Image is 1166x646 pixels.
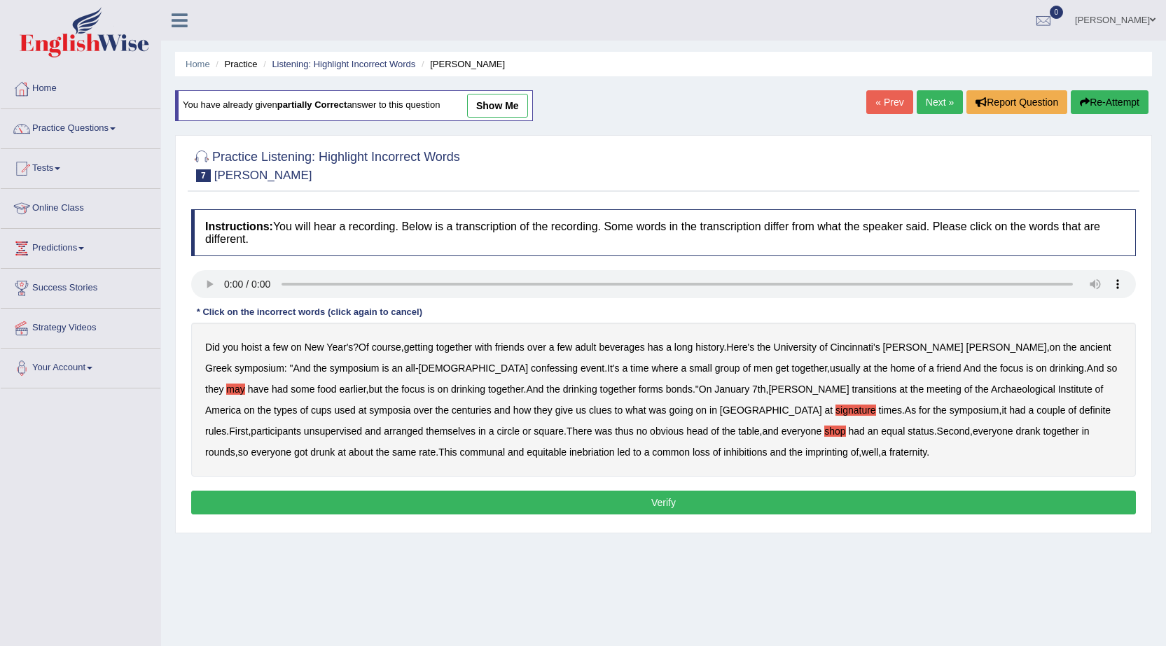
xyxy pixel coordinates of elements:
b: shop [824,426,845,437]
b: the [975,384,988,395]
b: may [226,384,244,395]
b: New [305,342,324,353]
b: the [385,384,398,395]
b: men [754,363,772,374]
b: types [274,405,297,416]
b: getting [404,342,433,353]
b: head [686,426,708,437]
b: of [742,363,751,374]
b: what [625,405,646,416]
b: arranged [384,426,423,437]
small: [PERSON_NAME] [214,169,312,182]
b: beverages [599,342,644,353]
b: meeting [926,384,962,395]
b: couple [1036,405,1065,416]
b: inhibitions [723,447,767,458]
b: [GEOGRAPHIC_DATA] [720,405,822,416]
span: 7 [196,169,211,182]
b: they [205,384,223,395]
b: thus [615,426,633,437]
b: of [300,405,308,416]
b: confessing [531,363,578,374]
b: is [382,363,389,374]
b: of [1095,384,1104,395]
button: Report Question [966,90,1067,114]
b: adult [575,342,596,353]
a: Practice Questions [1,109,160,144]
b: the [757,342,770,353]
b: Greek [205,363,232,374]
b: in [709,405,717,416]
a: show me [467,94,528,118]
b: is [1026,363,1033,374]
b: On [699,384,712,395]
b: clues [589,405,612,416]
b: symposium [950,405,999,416]
b: of [1068,405,1076,416]
b: a [929,363,934,374]
b: the [1063,342,1076,353]
a: Next » [917,90,963,114]
b: was [595,426,612,437]
span: 0 [1050,6,1064,19]
b: together [1043,426,1078,437]
b: everyone [782,426,822,437]
b: usually [830,363,861,374]
b: was [649,405,667,416]
b: event [581,363,604,374]
b: everyone [973,426,1013,437]
b: they [534,405,552,416]
b: [PERSON_NAME] [966,342,1047,353]
b: partially correct [277,100,347,111]
b: focus [1000,363,1023,374]
b: and [365,426,381,437]
b: communal [460,447,506,458]
b: or [522,426,531,437]
b: had [272,384,288,395]
b: had [1009,405,1025,416]
b: led [617,447,630,458]
b: Second [937,426,970,437]
b: As [905,405,916,416]
h4: You will hear a recording. Below is a transcription of the recording. Some words in the transcrip... [191,209,1136,256]
b: on [1036,363,1047,374]
b: history [695,342,723,353]
button: Verify [191,491,1136,514]
b: drank [1015,426,1040,437]
b: have [248,384,269,395]
b: is [428,384,435,395]
b: And [1087,363,1104,374]
b: a [644,447,650,458]
b: drinking [1050,363,1084,374]
b: to [633,447,641,458]
b: but [369,384,382,395]
b: at [359,405,367,416]
a: « Prev [866,90,912,114]
a: Tests [1,149,160,184]
div: ? , . , : " - . , . , . ." , . , . , . , . , , . , , . [191,323,1136,477]
b: drinking [451,384,485,395]
a: Predictions [1,229,160,264]
b: about [349,447,373,458]
b: Of [359,342,369,353]
b: symposium [330,363,380,374]
b: forms [639,384,663,395]
b: There [567,426,592,437]
b: definite [1079,405,1111,416]
b: in [1082,426,1090,437]
b: well [861,447,878,458]
b: a [549,342,555,353]
b: obvious [650,426,683,437]
b: Here's [726,342,754,353]
b: a [1029,405,1034,416]
b: course [372,342,401,353]
b: on [1050,342,1061,353]
b: loss [693,447,710,458]
b: This [438,447,457,458]
b: us [576,405,586,416]
b: First [229,426,248,437]
b: bonds [666,384,693,395]
b: get [775,363,789,374]
b: the [376,447,389,458]
b: the [933,405,946,416]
